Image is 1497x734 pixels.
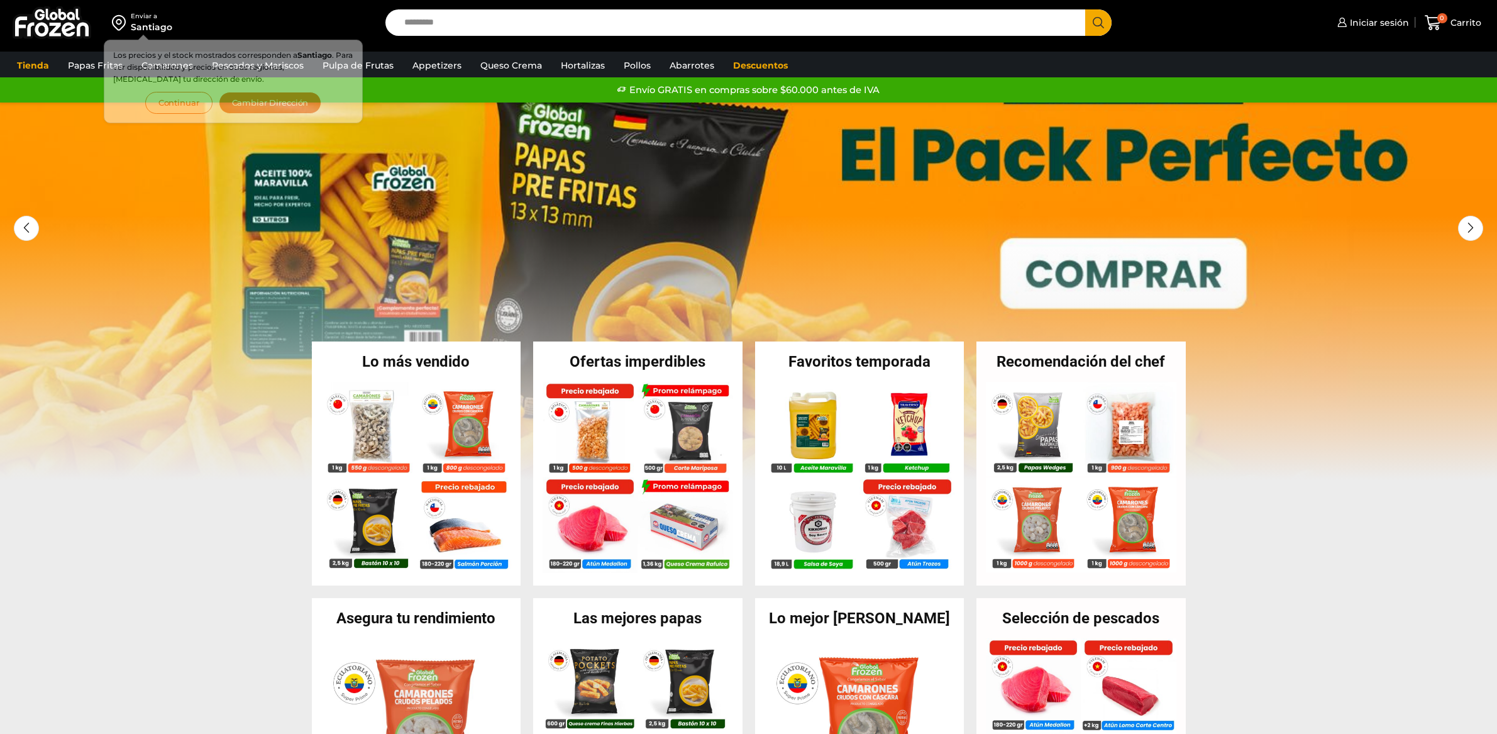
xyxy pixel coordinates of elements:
[533,611,743,626] h2: Las mejores papas
[145,92,213,114] button: Continuar
[976,611,1186,626] h2: Selección de pescados
[112,12,131,33] img: address-field-icon.svg
[1447,16,1481,29] span: Carrito
[1437,13,1447,23] span: 0
[219,92,322,114] button: Cambiar Dirección
[755,611,964,626] h2: Lo mejor [PERSON_NAME]
[14,216,39,241] div: Previous slide
[663,53,721,77] a: Abarrotes
[62,53,129,77] a: Papas Fritas
[1347,16,1409,29] span: Iniciar sesión
[131,12,172,21] div: Enviar a
[113,49,353,86] p: Los precios y el stock mostrados corresponden a . Para ver disponibilidad y precios en otras regi...
[1458,216,1483,241] div: Next slide
[617,53,657,77] a: Pollos
[131,21,172,33] div: Santiago
[474,53,548,77] a: Queso Crema
[312,611,521,626] h2: Asegura tu rendimiento
[755,354,964,369] h2: Favoritos temporada
[11,53,55,77] a: Tienda
[406,53,468,77] a: Appetizers
[312,354,521,369] h2: Lo más vendido
[533,354,743,369] h2: Ofertas imperdibles
[727,53,794,77] a: Descuentos
[555,53,611,77] a: Hortalizas
[1085,9,1112,36] button: Search button
[1422,8,1484,38] a: 0 Carrito
[976,354,1186,369] h2: Recomendación del chef
[1334,10,1409,35] a: Iniciar sesión
[297,50,332,60] strong: Santiago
